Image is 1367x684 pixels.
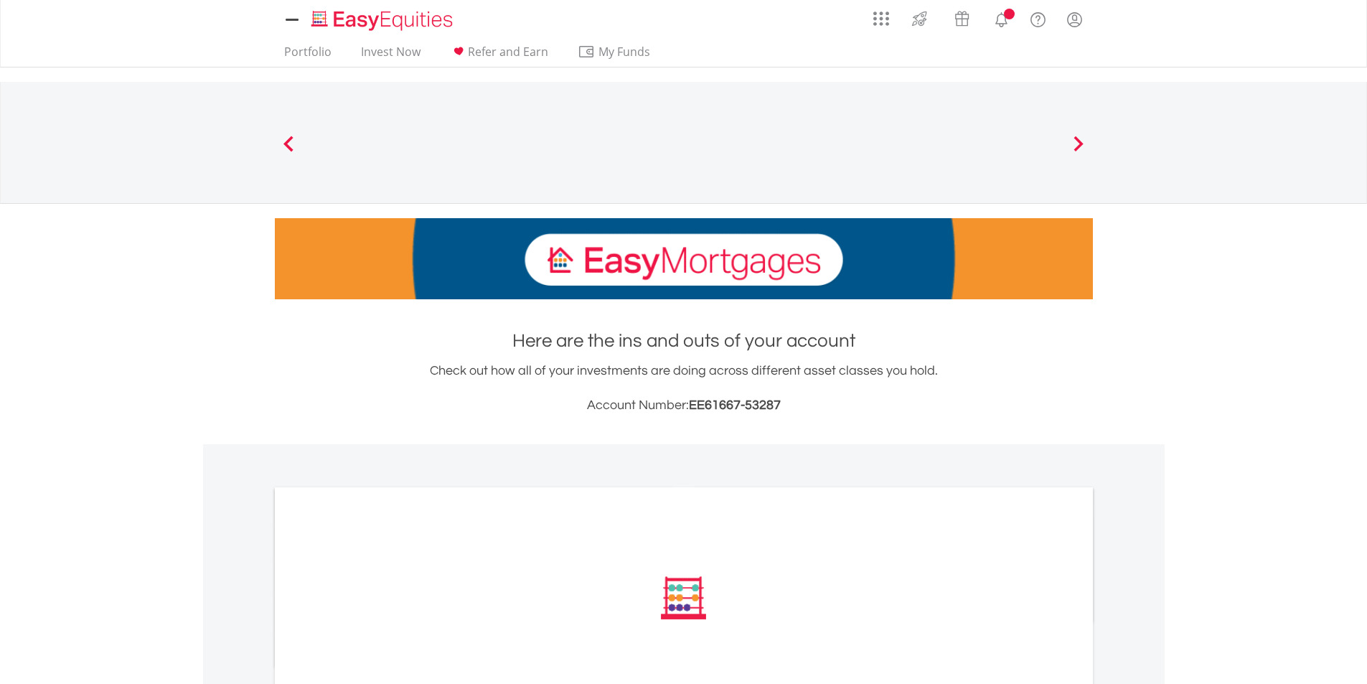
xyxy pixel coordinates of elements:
a: Invest Now [355,44,426,67]
a: AppsGrid [864,4,898,27]
a: FAQ's and Support [1020,4,1056,32]
a: Home page [306,4,459,32]
a: My Profile [1056,4,1093,35]
a: Refer and Earn [444,44,554,67]
a: Notifications [983,4,1020,32]
h3: Account Number: [275,395,1093,416]
img: grid-menu-icon.svg [873,11,889,27]
span: Refer and Earn [468,44,548,60]
span: My Funds [578,42,672,61]
img: EasyEquities_Logo.png [309,9,459,32]
img: thrive-v2.svg [908,7,931,30]
img: EasyMortage Promotion Banner [275,218,1093,299]
a: Vouchers [941,4,983,30]
img: vouchers-v2.svg [950,7,974,30]
span: EE61667-53287 [689,398,781,412]
h1: Here are the ins and outs of your account [275,328,1093,354]
div: Check out how all of your investments are doing across different asset classes you hold. [275,361,1093,416]
a: Portfolio [278,44,337,67]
